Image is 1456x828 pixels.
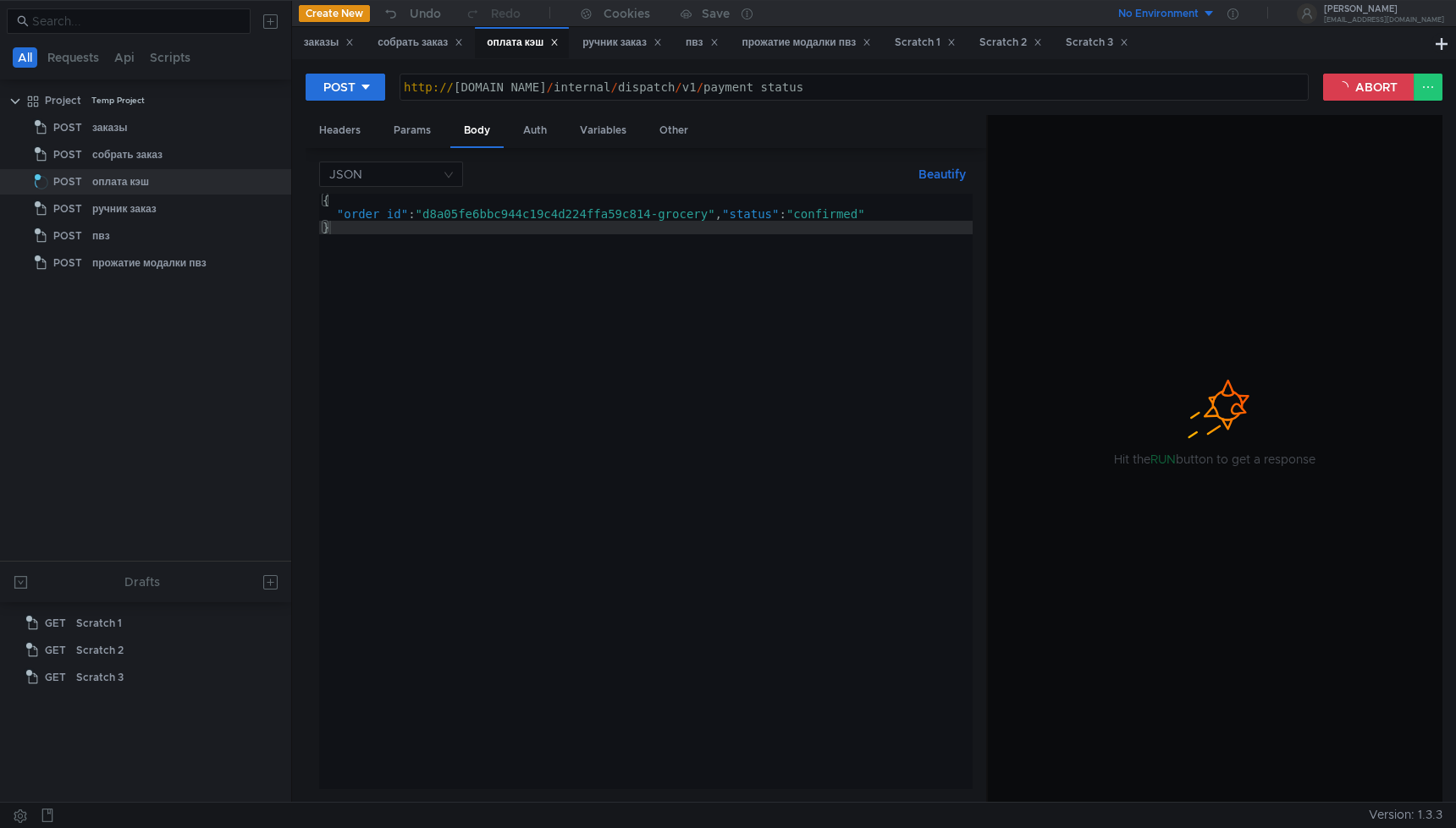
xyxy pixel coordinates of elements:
button: Redo [453,1,532,26]
span: POST [53,223,82,249]
div: Params [380,115,444,146]
span: GET [45,611,66,636]
div: Save [702,8,730,19]
span: POST [53,196,82,222]
div: Headers [306,115,374,146]
button: Create New [299,5,370,22]
div: собрать заказ [378,34,463,52]
span: POST [53,169,82,195]
span: POST [53,115,82,140]
div: пвз [686,34,719,52]
div: заказы [92,115,128,140]
input: Search... [32,12,240,30]
div: Temp Project [91,88,145,113]
div: [EMAIL_ADDRESS][DOMAIN_NAME] [1324,17,1444,23]
div: Auth [510,115,560,146]
div: No Environment [1118,6,1199,22]
span: Version: 1.3.3 [1369,803,1442,827]
div: ручник заказ [582,34,662,52]
button: Scripts [145,47,196,68]
button: All [13,47,37,68]
div: Body [450,115,504,148]
span: GET [45,638,66,663]
div: прожатие модалки пвз [92,250,207,276]
div: Drafts [124,572,160,592]
div: Project [45,88,81,113]
button: Api [109,47,140,68]
button: Undo [370,1,453,26]
div: заказы [304,34,355,52]
div: оплата кэш [487,34,559,52]
span: Loading... [32,173,52,192]
div: Variables [566,115,640,146]
div: Other [646,115,702,146]
button: Beautify [912,164,973,184]
span: GET [45,665,66,690]
div: Scratch 2 [979,34,1042,52]
div: ручник заказ [92,196,157,222]
div: оплата кэш [92,169,149,195]
span: POST [53,250,82,276]
div: Scratch 1 [895,34,956,52]
div: POST [323,78,356,96]
button: Requests [42,47,104,68]
div: Redo [491,3,521,24]
div: прожатие модалки пвз [742,34,872,52]
button: POST [306,74,385,101]
div: Undo [410,3,441,24]
span: POST [53,142,82,167]
div: собрать заказ [92,142,163,167]
div: пвз [92,223,110,249]
div: [PERSON_NAME] [1324,5,1444,14]
div: Scratch 1 [76,611,122,636]
div: Cookies [604,3,650,24]
button: ABORT [1323,74,1415,101]
div: Scratch 2 [76,638,124,663]
div: Scratch 3 [76,665,124,690]
div: Scratch 3 [1066,34,1128,52]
